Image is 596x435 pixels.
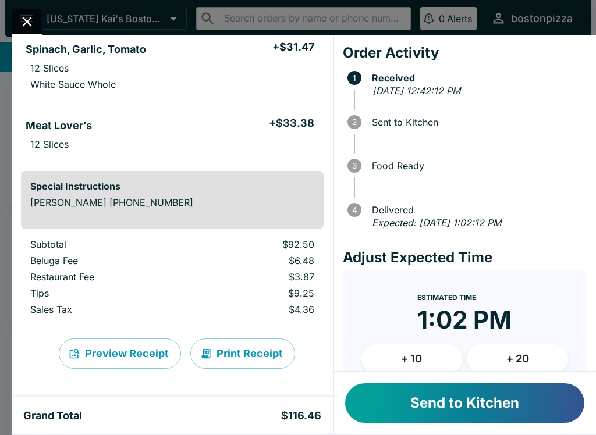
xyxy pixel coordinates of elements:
[467,344,568,373] button: + 20
[30,79,116,90] p: White Sauce Whole
[417,293,476,302] span: Estimated Time
[281,409,321,423] h5: $116.46
[30,304,181,315] p: Sales Tax
[366,73,587,83] span: Received
[200,304,314,315] p: $4.36
[26,42,146,56] h5: Spinach, Garlic, Tomato
[30,62,69,74] p: 12 Slices
[345,383,584,423] button: Send to Kitchen
[417,305,512,335] time: 1:02 PM
[30,180,314,192] h6: Special Instructions
[352,161,357,170] text: 3
[59,338,181,369] button: Preview Receipt
[30,138,69,150] p: 12 Slices
[366,205,587,215] span: Delivered
[190,338,295,369] button: Print Receipt
[200,255,314,266] p: $6.48
[12,9,42,34] button: Close
[30,197,314,208] p: [PERSON_NAME] [PHONE_NUMBER]
[343,44,587,62] h4: Order Activity
[200,238,314,250] p: $92.50
[269,116,314,130] h5: + $33.38
[353,73,356,83] text: 1
[272,40,314,54] h5: + $31.47
[21,238,324,320] table: orders table
[366,117,587,127] span: Sent to Kitchen
[343,249,587,266] h4: Adjust Expected Time
[366,161,587,171] span: Food Ready
[372,85,460,97] em: [DATE] 12:42:12 PM
[352,205,357,215] text: 4
[361,344,463,373] button: + 10
[26,119,92,133] h5: Meat Lover’s
[200,287,314,299] p: $9.25
[30,255,181,266] p: Beluga Fee
[23,409,82,423] h5: Grand Total
[30,287,181,299] p: Tips
[200,271,314,283] p: $3.87
[352,117,357,127] text: 2
[30,238,181,250] p: Subtotal
[372,217,501,229] em: Expected: [DATE] 1:02:12 PM
[30,271,181,283] p: Restaurant Fee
